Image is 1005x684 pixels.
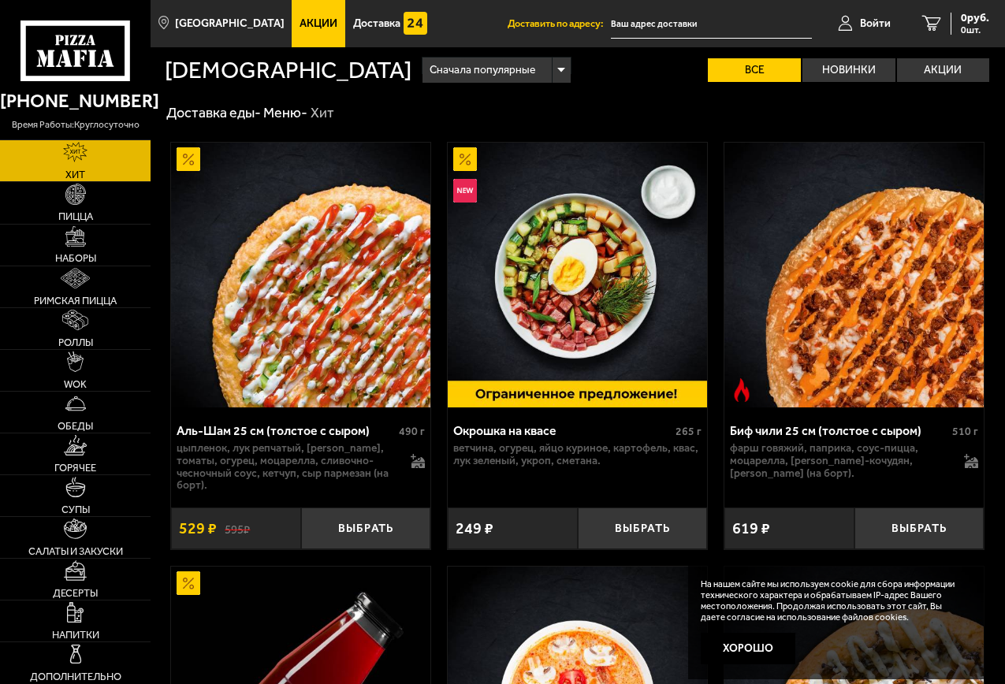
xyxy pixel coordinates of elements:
[404,12,427,35] img: 15daf4d41897b9f0e9f617042186c801.svg
[854,507,985,549] button: Выбрать
[177,147,200,171] img: Акционный
[961,13,989,24] span: 0 руб.
[611,9,812,39] input: Ваш адрес доставки
[58,211,93,221] span: Пицца
[456,521,493,537] span: 249 ₽
[171,143,430,407] img: Аль-Шам 25 см (толстое с сыром)
[952,425,978,438] span: 510 г
[179,521,217,537] span: 529 ₽
[177,442,400,493] p: цыпленок, лук репчатый, [PERSON_NAME], томаты, огурец, моцарелла, сливочно-чесночный соус, кетчуп...
[453,442,702,467] p: ветчина, огурец, яйцо куриное, картофель, квас, лук зеленый, укроп, сметана.
[430,55,535,85] span: Сначала популярные
[732,521,770,537] span: 619 ₽
[701,633,795,664] button: Хорошо
[65,169,85,180] span: Хит
[724,143,984,407] a: Острое блюдоБиф чили 25 см (толстое с сыром)
[508,19,611,29] span: Доставить по адресу:
[676,425,702,438] span: 265 г
[34,296,117,306] span: Римская пицца
[301,507,431,549] button: Выбрать
[171,143,430,407] a: АкционныйАль-Шам 25 см (толстое с сыром)
[61,504,90,515] span: Супы
[860,18,891,29] span: Войти
[453,423,672,438] div: Окрошка на квасе
[961,25,989,35] span: 0 шт.
[53,588,98,598] span: Десерты
[177,423,395,438] div: Аль-Шам 25 см (толстое с сыром)
[708,58,801,82] label: Все
[897,58,990,82] label: Акции
[225,522,250,536] s: 595 ₽
[300,18,337,29] span: Акции
[64,379,87,389] span: WOK
[175,18,285,29] span: [GEOGRAPHIC_DATA]
[802,58,895,82] label: Новинки
[166,104,261,121] a: Доставка еды-
[578,507,708,549] button: Выбрать
[28,546,123,556] span: Салаты и закуски
[701,579,966,623] p: На нашем сайте мы используем cookie для сбора информации технического характера и обрабатываем IP...
[55,253,96,263] span: Наборы
[453,147,477,171] img: Акционный
[448,143,707,407] img: Окрошка на квасе
[399,425,425,438] span: 490 г
[311,104,334,122] div: Хит
[54,463,96,473] span: Горячее
[30,671,121,682] span: Дополнительно
[730,378,754,402] img: Острое блюдо
[52,630,99,640] span: Напитки
[453,179,477,203] img: Новинка
[58,421,93,431] span: Обеды
[177,571,200,595] img: Акционный
[353,18,400,29] span: Доставка
[730,423,948,438] div: Биф чили 25 см (толстое с сыром)
[263,104,307,121] a: Меню-
[58,337,93,348] span: Роллы
[448,143,707,407] a: АкционныйНовинкаОкрошка на квасе
[724,143,984,407] img: Биф чили 25 см (толстое с сыром)
[730,442,954,480] p: фарш говяжий, паприка, соус-пицца, моцарелла, [PERSON_NAME]-кочудян, [PERSON_NAME] (на борт).
[165,59,411,83] h1: [DEMOGRAPHIC_DATA]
